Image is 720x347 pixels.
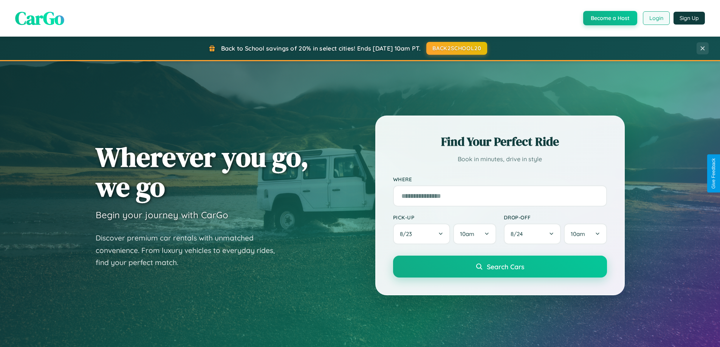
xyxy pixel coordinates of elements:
div: Give Feedback [711,158,716,189]
span: CarGo [15,6,64,31]
span: Back to School savings of 20% in select cities! Ends [DATE] 10am PT. [221,45,421,52]
span: 8 / 23 [400,230,416,238]
button: BACK2SCHOOL20 [426,42,487,55]
button: 10am [564,224,607,244]
button: 10am [453,224,496,244]
span: Search Cars [487,262,524,271]
button: 8/24 [504,224,561,244]
button: Become a Host [583,11,637,25]
label: Where [393,176,607,182]
span: 10am [571,230,585,238]
p: Book in minutes, drive in style [393,154,607,165]
h2: Find Your Perfect Ride [393,133,607,150]
label: Drop-off [504,214,607,221]
h3: Begin your journey with CarGo [96,209,228,221]
button: Login [643,11,670,25]
span: 8 / 24 [511,230,526,238]
label: Pick-up [393,214,496,221]
button: Sign Up [674,12,705,25]
button: 8/23 [393,224,451,244]
span: 10am [460,230,474,238]
button: Search Cars [393,256,607,278]
p: Discover premium car rentals with unmatched convenience. From luxury vehicles to everyday rides, ... [96,232,285,269]
h1: Wherever you go, we go [96,142,309,202]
